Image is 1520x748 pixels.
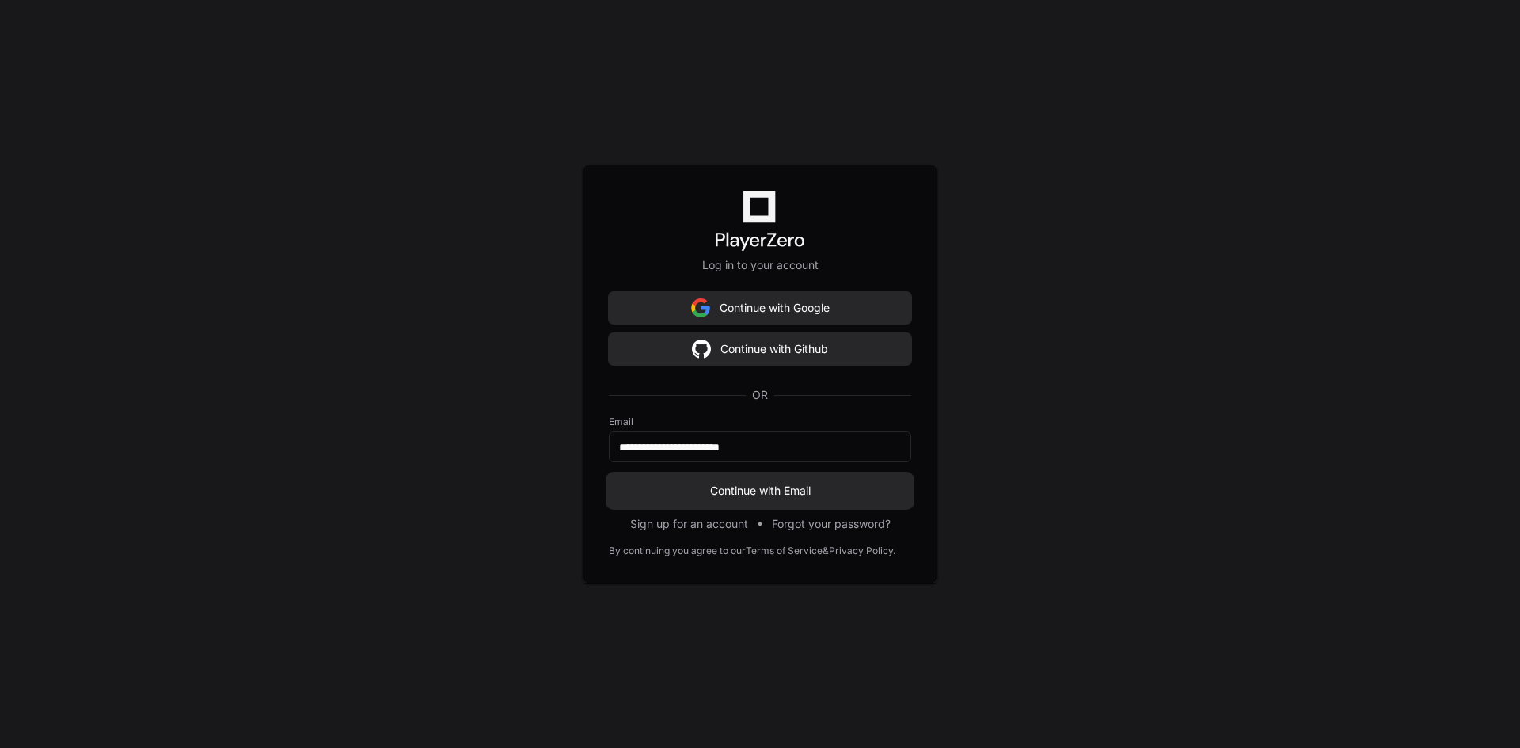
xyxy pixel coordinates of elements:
p: Log in to your account [609,257,911,273]
img: Sign in with google [691,292,710,324]
button: Forgot your password? [772,516,891,532]
button: Continue with Google [609,292,911,324]
label: Email [609,416,911,428]
button: Sign up for an account [630,516,748,532]
div: By continuing you agree to our [609,545,746,557]
span: Continue with Email [609,483,911,499]
a: Privacy Policy. [829,545,895,557]
img: Sign in with google [692,333,711,365]
button: Continue with Github [609,333,911,365]
a: Terms of Service [746,545,823,557]
span: OR [746,387,774,403]
div: & [823,545,829,557]
button: Continue with Email [609,475,911,507]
